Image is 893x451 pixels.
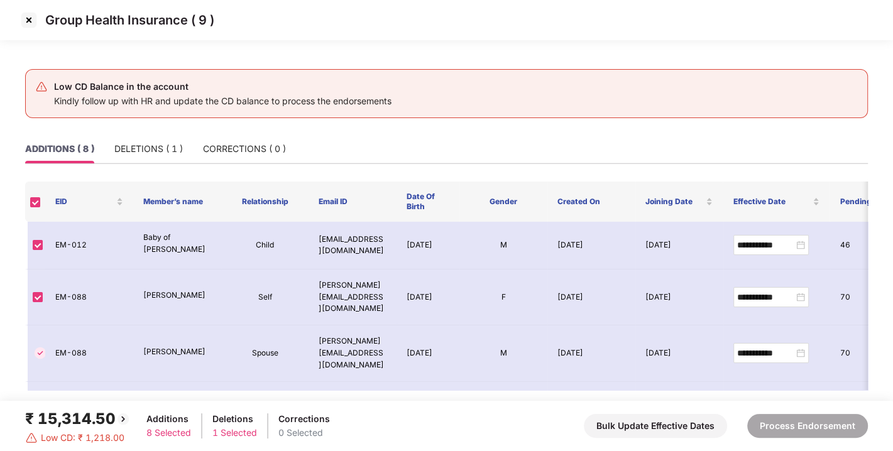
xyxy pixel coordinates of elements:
div: Kindly follow up with HR and update the CD balance to process the endorsements [54,94,392,108]
td: Self [221,382,309,438]
img: svg+xml;base64,PHN2ZyBpZD0iVGljay0zMngzMiIgeG1sbnM9Imh0dHA6Ly93d3cudzMub3JnLzIwMDAvc3ZnIiB3aWR0aD... [33,345,48,361]
th: Member’s name [133,182,221,222]
img: svg+xml;base64,PHN2ZyBpZD0iQmFjay0yMHgyMCIgeG1sbnM9Imh0dHA6Ly93d3cudzMub3JnLzIwMDAvc3ZnIiB3aWR0aD... [116,411,131,427]
td: EM-012 [45,222,133,269]
td: F [459,269,547,326]
td: [DATE] [547,222,635,269]
td: [DATE] [547,382,635,438]
img: svg+xml;base64,PHN2ZyBpZD0iRGFuZ2VyLTMyeDMyIiB4bWxucz0iaHR0cDovL3d3dy53My5vcmcvMjAwMC9zdmciIHdpZH... [25,432,38,444]
th: Gender [459,182,547,222]
td: [EMAIL_ADDRESS][DOMAIN_NAME] [309,222,397,269]
td: [DATE] [635,222,723,269]
th: Email ID [309,182,397,222]
img: svg+xml;base64,PHN2ZyB4bWxucz0iaHR0cDovL3d3dy53My5vcmcvMjAwMC9zdmciIHdpZHRoPSIyNCIgaGVpZ2h0PSIyNC... [35,80,48,93]
div: 8 Selected [146,426,191,440]
th: Effective Date [723,182,830,222]
th: Relationship [221,182,309,222]
div: ₹ 15,314.50 [25,407,131,431]
td: [DATE] [397,269,459,326]
td: M [459,222,547,269]
div: 0 Selected [278,426,330,440]
div: DELETIONS ( 1 ) [114,142,183,156]
td: [DATE] [635,269,723,326]
td: [PERSON_NAME][EMAIL_ADDRESS][DOMAIN_NAME] [309,325,397,382]
div: Deletions [212,412,257,426]
td: [PERSON_NAME][EMAIL_ADDRESS][DOMAIN_NAME] [309,382,397,438]
div: CORRECTIONS ( 0 ) [203,142,286,156]
td: [DATE] [635,382,723,438]
td: [DATE] [547,269,635,326]
td: Self [221,269,309,326]
td: [DATE] [547,325,635,382]
td: [DATE] [397,325,459,382]
td: [DATE] [635,325,723,382]
td: M [459,325,547,382]
td: [DATE] [397,382,459,438]
th: Date Of Birth [397,182,459,222]
td: EM-089 [45,382,133,438]
td: Spouse [221,325,309,382]
span: Effective Date [733,197,810,207]
td: [PERSON_NAME][EMAIL_ADDRESS][DOMAIN_NAME] [309,269,397,326]
p: [PERSON_NAME] [143,346,211,358]
div: 1 Selected [212,426,257,440]
th: Joining Date [635,182,723,222]
th: EID [45,182,133,222]
button: Bulk Update Effective Dates [584,414,727,438]
span: Joining Date [645,197,704,207]
p: [PERSON_NAME] [143,290,211,302]
span: EID [55,197,114,207]
td: EM-088 [45,269,133,326]
td: F [459,382,547,438]
td: Child [221,222,309,269]
img: svg+xml;base64,PHN2ZyBpZD0iQ3Jvc3MtMzJ4MzIiIHhtbG5zPSJodHRwOi8vd3d3LnczLm9yZy8yMDAwL3N2ZyIgd2lkdG... [19,10,39,30]
p: Baby of [PERSON_NAME] [143,232,211,256]
div: Low CD Balance in the account [54,79,392,94]
span: Low CD: ₹ 1,218.00 [41,431,124,445]
div: ADDITIONS ( 8 ) [25,142,94,156]
td: [DATE] [397,222,459,269]
button: Process Endorsement [747,414,868,438]
div: Additions [146,412,191,426]
td: EM-088 [45,325,133,382]
th: Created On [547,182,635,222]
div: Corrections [278,412,330,426]
p: Group Health Insurance ( 9 ) [45,13,214,28]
